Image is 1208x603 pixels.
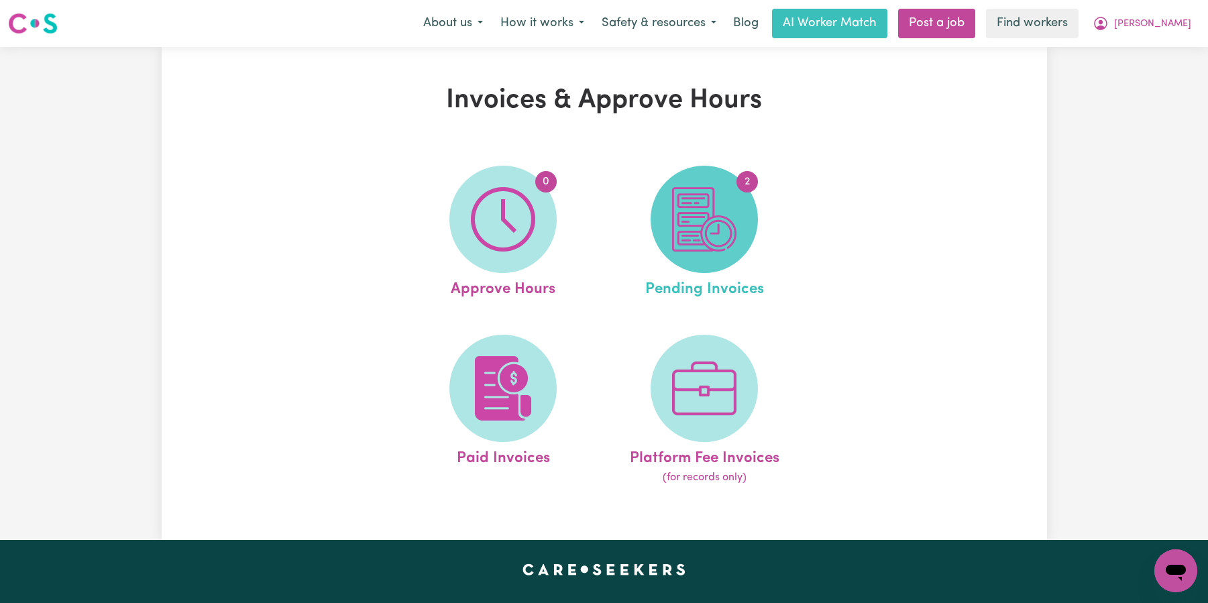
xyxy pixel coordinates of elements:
a: Find workers [986,9,1079,38]
a: Paid Invoices [406,335,600,486]
button: About us [415,9,492,38]
span: Approve Hours [451,273,555,301]
span: Pending Invoices [645,273,764,301]
button: My Account [1084,9,1200,38]
a: Careseekers home page [523,564,685,575]
span: Platform Fee Invoices [630,442,779,470]
a: Careseekers logo [8,8,58,39]
span: Paid Invoices [457,442,550,470]
img: Careseekers logo [8,11,58,36]
a: Approve Hours [406,166,600,301]
a: AI Worker Match [772,9,887,38]
a: Blog [725,9,767,38]
span: 0 [535,171,557,193]
button: How it works [492,9,593,38]
a: Platform Fee Invoices(for records only) [608,335,801,486]
iframe: Button to launch messaging window [1154,549,1197,592]
h1: Invoices & Approve Hours [317,85,891,117]
a: Post a job [898,9,975,38]
span: [PERSON_NAME] [1114,17,1191,32]
span: (for records only) [663,470,747,486]
span: 2 [736,171,758,193]
a: Pending Invoices [608,166,801,301]
button: Safety & resources [593,9,725,38]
